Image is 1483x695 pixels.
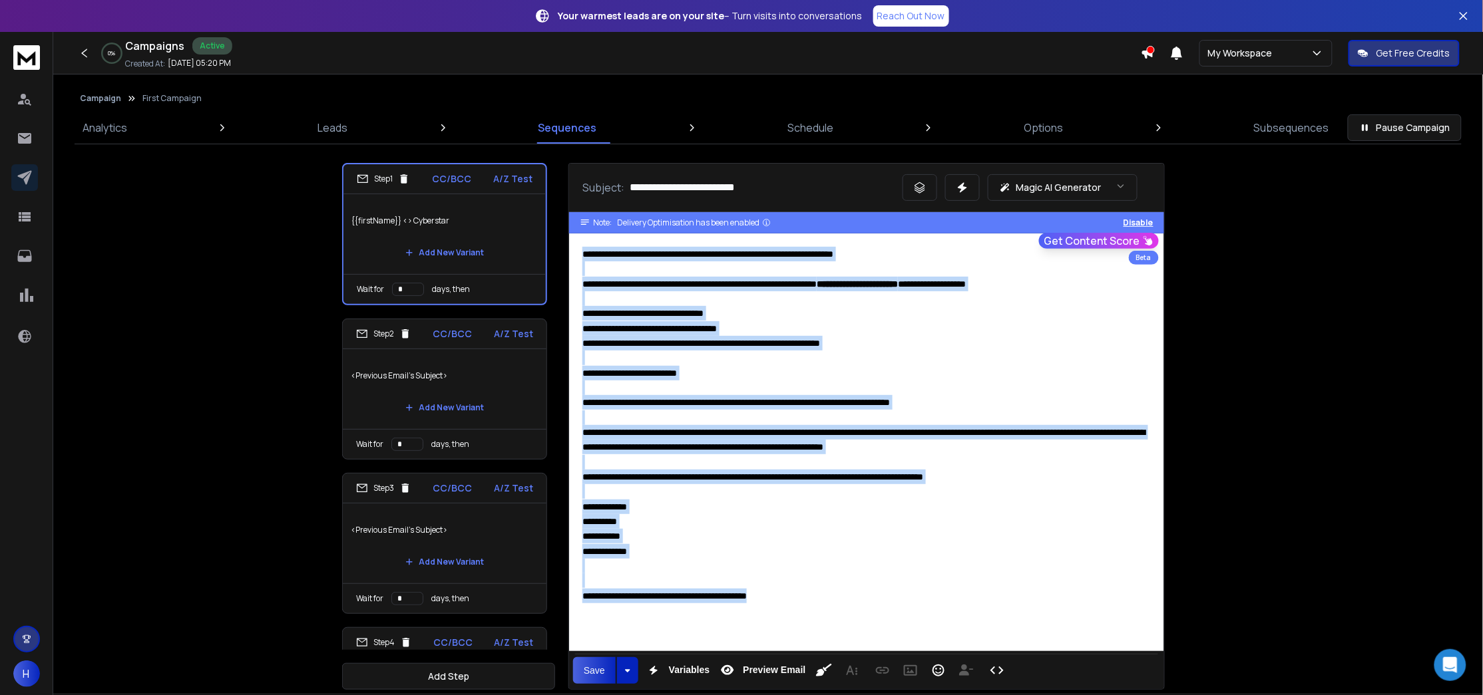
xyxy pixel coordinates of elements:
p: – Turn visits into conversations [558,9,863,23]
p: Wait for [356,439,383,450]
button: Variables [641,657,713,684]
p: Get Free Credits [1377,47,1450,60]
div: Step 1 [357,173,410,185]
p: Analytics [83,120,127,136]
p: CC/BCC [432,172,471,186]
p: Options [1024,120,1064,136]
p: Sequences [538,120,597,136]
p: A/Z Test [494,327,533,341]
a: Reach Out Now [873,5,949,27]
a: Analytics [75,112,135,144]
p: <Previous Email's Subject> [351,511,538,549]
button: Add New Variant [395,394,495,421]
p: A/Z Test [494,482,533,495]
button: Get Free Credits [1349,40,1460,67]
a: Leads [310,112,355,144]
button: More Text [839,657,865,684]
h1: Campaigns [125,38,184,54]
p: CC/BCC [433,482,473,495]
p: <Previous Email's Subject> [351,357,538,394]
p: First Campaign [142,93,202,104]
p: Leads [318,120,347,136]
div: Step 3 [356,482,411,494]
li: Step1CC/BCCA/Z Test{{firstName}} <> CyberstarAdd New VariantWait fordays, then [342,163,547,305]
button: Preview Email [715,657,808,684]
a: Options [1016,112,1072,144]
div: Step 2 [356,328,411,340]
p: Wait for [357,284,384,295]
button: Add Step [342,663,555,690]
a: Schedule [779,112,841,144]
li: Step2CC/BCCA/Z Test<Previous Email's Subject>Add New VariantWait fordays, then [342,319,547,460]
p: Wait for [356,593,383,604]
p: Created At: [125,59,165,69]
button: Magic AI Generator [988,174,1138,201]
button: Insert Link (⌘K) [870,657,895,684]
img: logo [13,45,40,70]
div: Active [192,37,232,55]
a: Subsequences [1246,112,1337,144]
p: CC/BCC [433,327,473,341]
p: Reach Out Now [877,9,945,23]
button: H [13,660,40,687]
span: Variables [666,664,713,676]
button: Save [573,657,616,684]
p: Magic AI Generator [1016,181,1102,194]
p: CC/BCC [433,636,473,649]
button: Clean HTML [811,657,837,684]
p: My Workspace [1208,47,1278,60]
p: days, then [431,593,469,604]
p: {{firstName}} <> Cyberstar [351,202,538,239]
p: Subsequences [1254,120,1329,136]
p: Subject: [582,180,624,196]
p: A/Z Test [493,172,532,186]
button: Add New Variant [395,549,495,575]
p: 0 % [108,49,116,57]
button: Add New Variant [395,239,495,266]
div: Open Intercom Messenger [1434,649,1466,681]
p: [DATE] 05:20 PM [168,58,231,69]
strong: Your warmest leads are on your site [558,9,725,22]
button: Disable [1124,217,1154,228]
button: Emoticons [926,657,951,684]
li: Step3CC/BCCA/Z Test<Previous Email's Subject>Add New VariantWait fordays, then [342,473,547,614]
div: Beta [1129,251,1159,265]
button: Campaign [80,93,121,104]
div: Step 4 [356,636,412,648]
button: Get Content Score [1039,233,1159,249]
button: Insert Unsubscribe Link [954,657,979,684]
p: days, then [432,284,470,295]
p: A/Z Test [494,636,533,649]
div: Delivery Optimisation has been enabled [617,217,771,228]
button: Code View [984,657,1010,684]
p: days, then [431,439,469,450]
button: Pause Campaign [1348,114,1462,141]
p: Schedule [787,120,833,136]
a: Sequences [530,112,605,144]
span: Note: [593,217,612,228]
button: Insert Image (⌘P) [898,657,923,684]
span: Preview Email [740,664,808,676]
